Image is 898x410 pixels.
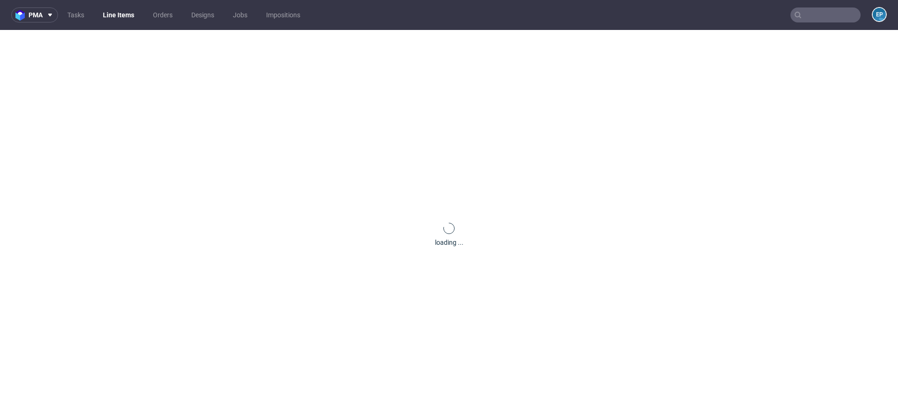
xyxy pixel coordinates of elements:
img: logo [15,10,29,21]
a: Impositions [261,7,306,22]
span: pma [29,12,43,18]
a: Orders [147,7,178,22]
button: pma [11,7,58,22]
a: Designs [186,7,220,22]
a: Jobs [227,7,253,22]
div: loading ... [435,238,463,247]
figcaption: EP [873,8,886,21]
a: Line Items [97,7,140,22]
a: Tasks [62,7,90,22]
